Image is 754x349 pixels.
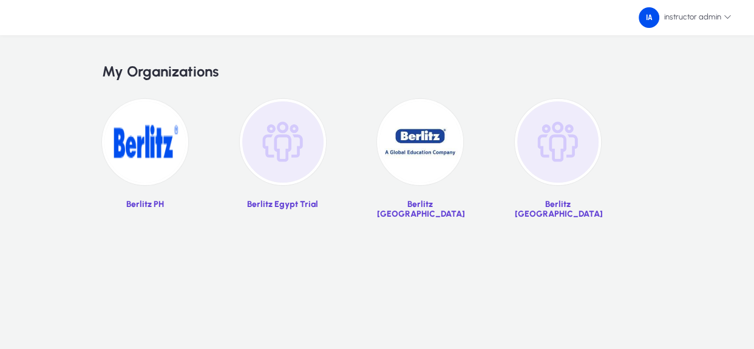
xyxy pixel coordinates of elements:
[240,99,326,185] img: organization-placeholder.png
[377,200,463,220] p: Berlitz [GEOGRAPHIC_DATA]
[102,200,188,210] p: Berlitz PH
[240,99,326,228] a: Berlitz Egypt Trial
[639,7,732,28] span: instructor admin
[639,7,659,28] img: 239.png
[240,200,326,210] p: Berlitz Egypt Trial
[102,99,188,185] img: 28.png
[515,99,601,185] img: organization-placeholder.png
[377,99,463,228] a: Berlitz [GEOGRAPHIC_DATA]
[515,99,601,228] a: Berlitz [GEOGRAPHIC_DATA]
[377,99,463,185] img: 34.jpg
[515,200,601,220] p: Berlitz [GEOGRAPHIC_DATA]
[102,99,188,228] a: Berlitz PH
[629,7,741,29] button: instructor admin
[102,63,652,81] h2: My Organizations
